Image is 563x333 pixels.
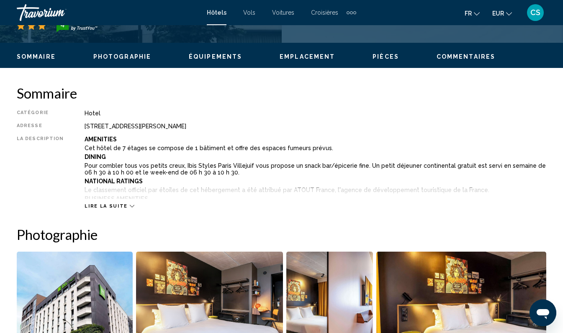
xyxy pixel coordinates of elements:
[437,53,495,60] button: Commentaires
[85,136,117,143] b: Amenities
[17,85,546,101] h2: Sommaire
[85,145,546,151] p: Cet hôtel de 7 étages se compose de 1 bâtiment et offre des espaces fumeurs prévus.
[17,53,56,60] button: Sommaire
[85,123,546,130] div: [STREET_ADDRESS][PERSON_NAME]
[85,153,106,160] b: Dining
[85,162,546,176] p: Pour combler tous vos petits creux, Ibis Styles Paris Villejuif vous propose un snack bar/épiceri...
[280,53,335,60] button: Emplacement
[373,53,399,60] button: Pièces
[17,136,64,199] div: La description
[492,7,512,19] button: Change currency
[524,4,546,21] button: User Menu
[465,10,472,17] span: fr
[85,178,143,185] b: National Ratings
[347,6,356,19] button: Extra navigation items
[85,203,127,209] span: Lire la suite
[17,110,64,117] div: Catégorie
[17,123,64,130] div: Adresse
[492,10,504,17] span: EUR
[85,110,546,117] div: Hotel
[93,53,151,60] button: Photographie
[311,9,338,16] a: Croisières
[272,9,294,16] a: Voitures
[207,9,226,16] a: Hôtels
[17,4,198,21] a: Travorium
[530,299,556,326] iframe: Button to launch messaging window
[57,19,98,32] img: trustyou-badge-hor.svg
[465,7,480,19] button: Change language
[530,8,540,17] span: CS
[189,53,242,60] button: Équipements
[243,9,255,16] a: Vols
[17,226,546,243] h2: Photographie
[85,203,134,209] button: Lire la suite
